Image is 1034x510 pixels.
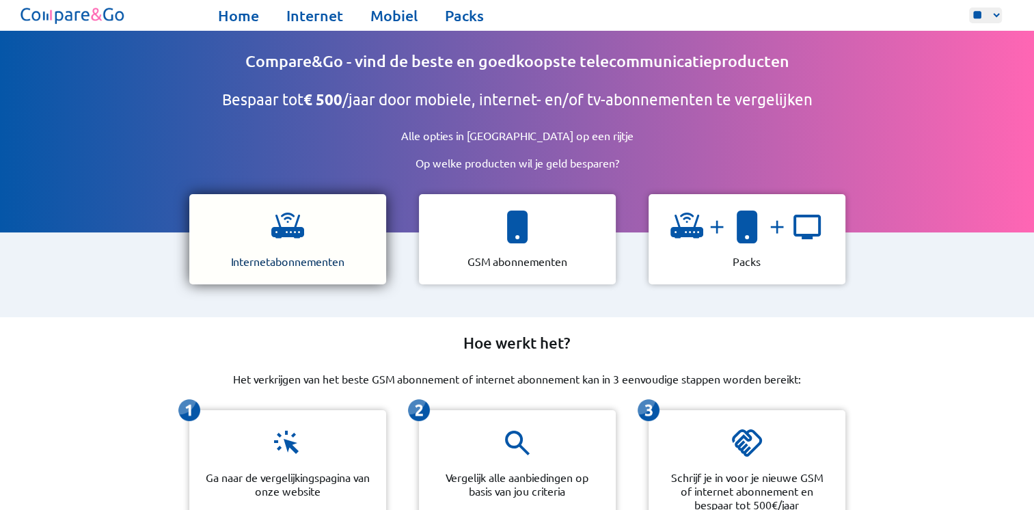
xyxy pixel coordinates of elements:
p: Vergelijk alle aanbiedingen op basis van jou criteria [435,470,599,498]
a: icoon van een modem en een smartphoneandicon representing a smartphoneandicon representing a tv P... [638,194,856,284]
b: € 500 [303,90,342,109]
img: Icoon dat de tweede stap vertegenwoordigt [408,399,430,421]
p: Internetabonnementen [231,254,344,268]
img: and [703,216,731,238]
p: Ga naar de vergelijkingspagina van onze website [206,470,370,498]
p: Alle opties in [GEOGRAPHIC_DATA] op een rijtje [357,129,677,142]
h1: Compare&Go - vind de beste en goedkoopste telecommunicatieproducten [245,51,789,71]
a: Packs [444,6,483,25]
a: Home [217,6,258,25]
img: and [763,216,791,238]
a: icoon van een smartphone GSM abonnementen [408,194,627,284]
p: Het verkrijgen van het beste GSM abonnement of internet abonnement kan in 3 eenvoudige stappen wo... [233,372,801,386]
h2: Bespaar tot /jaar door mobiele, internet- en/of tv-abonnementen te vergelijken [222,90,813,109]
p: GSM abonnementen [467,254,567,268]
img: icoon van een smartphone [501,211,534,243]
img: Icoon dat een klik vertegenwoordigt [271,427,304,459]
a: Internet [286,6,342,25]
img: Icoon dat een handdruk vertegenwoordigt [731,427,763,459]
img: icon representing a tv [791,211,824,243]
h2: Hoe werkt het? [463,334,571,353]
a: Mobiel [370,6,417,25]
img: icoon van een modem [271,211,304,243]
img: icon representing a smartphone [731,211,763,243]
a: icoon van een modem Internetabonnementen [178,194,397,284]
img: Icoon dat de derde stap vertegenwoordigt [638,399,659,421]
img: Icoon dat een vergrootglas vertegenwoordigt [501,427,534,459]
img: icoon van een modem en een smartphone [670,211,703,243]
p: Packs [733,254,761,268]
p: Op welke producten wil je geld besparen? [372,156,663,170]
img: Logo of Compare&Go [18,3,128,27]
img: Icoon dat de eerste stap vertegenwoordigt [178,399,200,421]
